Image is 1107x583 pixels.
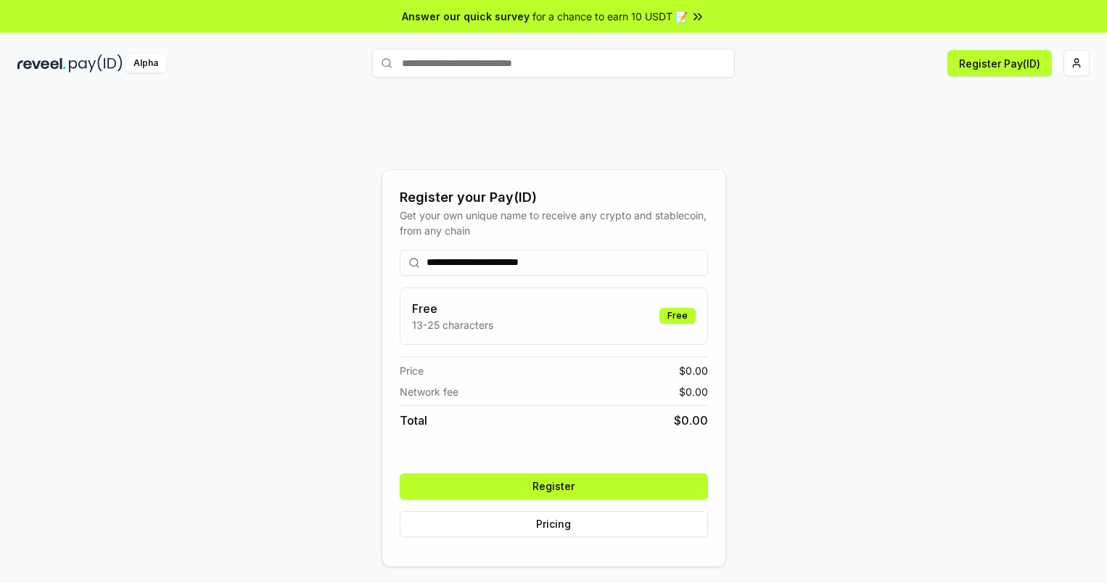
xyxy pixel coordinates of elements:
[659,308,696,324] div: Free
[400,363,424,378] span: Price
[402,9,530,24] span: Answer our quick survey
[947,50,1052,76] button: Register Pay(ID)
[125,54,166,73] div: Alpha
[400,511,708,537] button: Pricing
[400,208,708,238] div: Get your own unique name to receive any crypto and stablecoin, from any chain
[412,317,493,333] p: 13-25 characters
[674,412,708,429] span: $ 0.00
[400,412,427,429] span: Total
[400,384,458,399] span: Network fee
[679,363,708,378] span: $ 0.00
[400,473,708,500] button: Register
[69,54,123,73] img: pay_id
[679,384,708,399] span: $ 0.00
[17,54,66,73] img: reveel_dark
[400,187,708,208] div: Register your Pay(ID)
[412,300,493,317] h3: Free
[532,9,688,24] span: for a chance to earn 10 USDT 📝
